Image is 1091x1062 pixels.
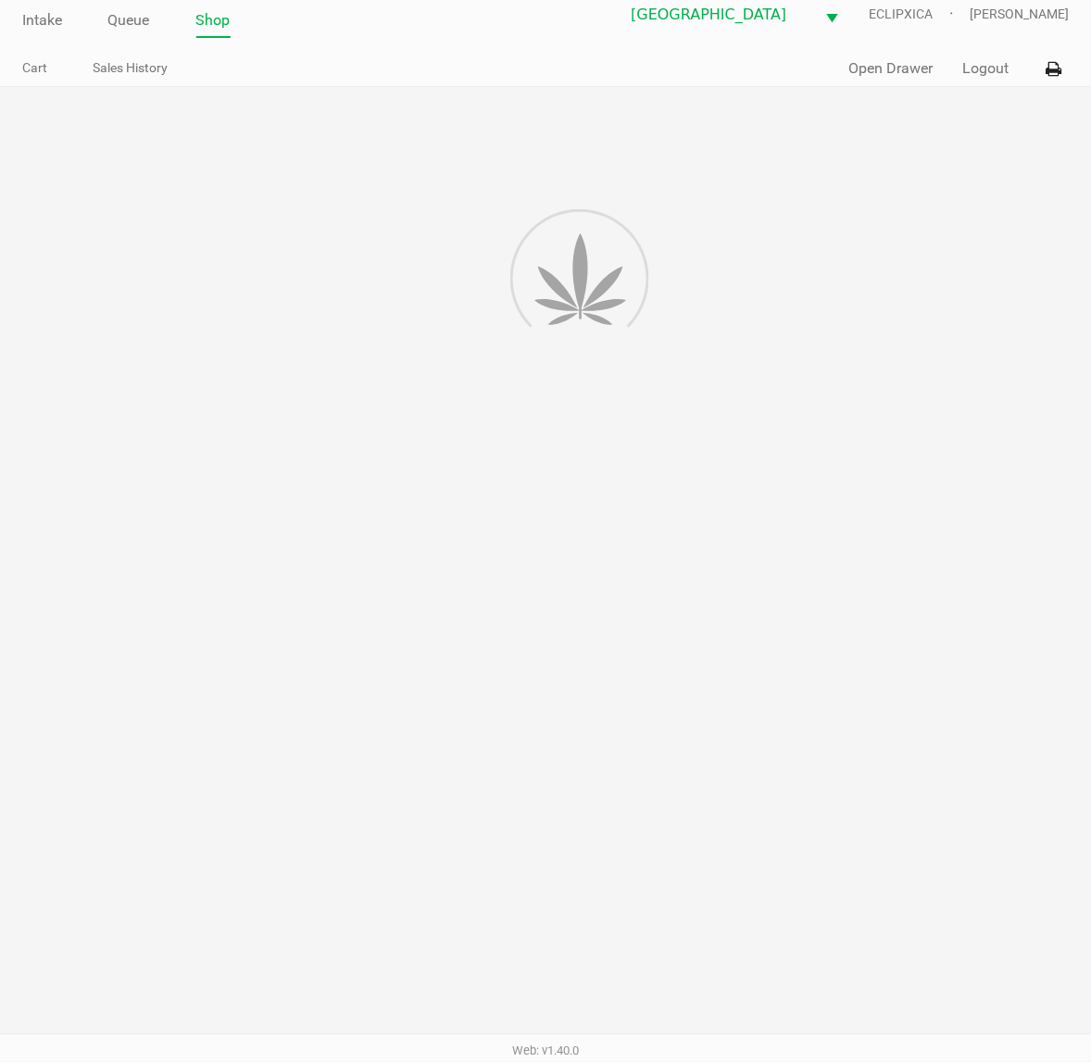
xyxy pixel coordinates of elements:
[22,7,62,33] a: Intake
[94,56,169,80] a: Sales History
[196,7,231,33] a: Shop
[970,5,1069,24] span: [PERSON_NAME]
[631,4,803,26] span: [GEOGRAPHIC_DATA]
[512,1044,579,1058] span: Web: v1.40.0
[962,57,1009,80] button: Logout
[848,57,933,80] button: Open Drawer
[869,5,970,24] span: ECLIPXICA
[22,56,47,80] a: Cart
[108,7,150,33] a: Queue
